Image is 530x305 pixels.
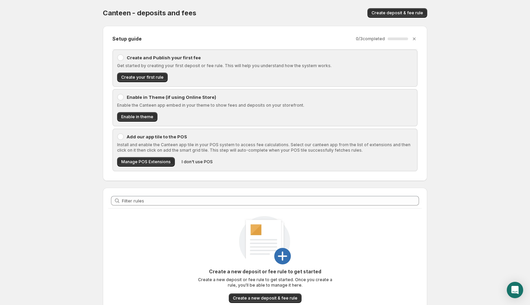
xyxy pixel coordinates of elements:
[103,9,196,17] span: Canteen - deposits and fees
[127,94,413,101] p: Enable in Theme (if using Online Store)
[121,75,164,80] span: Create your first rule
[117,142,413,153] p: Install and enable the Canteen app tile in your POS system to access fee calculations. Select our...
[127,133,413,140] p: Add our app tile to the POS
[197,277,333,288] p: Create a new deposit or fee rule to get started. Once you create a rule, you'll be able to manage...
[507,282,523,298] div: Open Intercom Messenger
[197,268,333,275] p: Create a new deposit or fee rule to get started
[356,36,385,42] p: 0 / 3 completed
[117,103,413,108] p: Enable the Canteen app embed in your theme to show fees and deposits on your storefront.
[127,54,413,61] p: Create and Publish your first fee
[117,73,168,82] button: Create your first rule
[182,159,213,165] span: I don't use POS
[372,10,423,16] span: Create deposit & fee rule
[178,157,217,167] button: I don't use POS
[121,159,171,165] span: Manage POS Extensions
[112,35,142,42] h2: Setup guide
[117,112,157,122] button: Enable in theme
[233,295,297,301] span: Create a new deposit & fee rule
[229,293,302,303] button: Create a new deposit & fee rule
[409,34,419,44] button: Dismiss setup guide
[117,63,413,68] p: Get started by creating your first deposit or fee rule. This will help you understand how the sys...
[117,157,175,167] button: Manage POS Extensions
[122,196,419,205] input: Filter rules
[121,114,153,120] span: Enable in theme
[367,8,427,18] button: Create deposit & fee rule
